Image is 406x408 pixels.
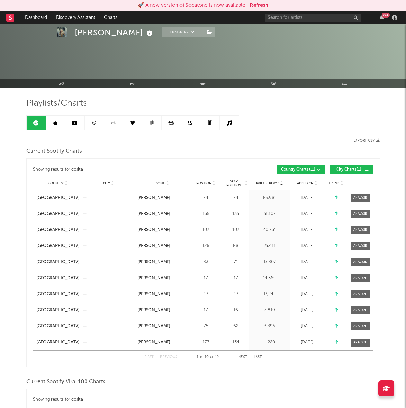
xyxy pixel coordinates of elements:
div: 126 [192,243,221,249]
a: [PERSON_NAME] [137,211,188,217]
div: [DATE] [291,275,323,281]
span: of [210,356,214,359]
span: Current Spotify Viral 100 Charts [26,378,105,386]
div: 17 [224,275,248,281]
div: 17 [192,307,221,314]
span: to [200,356,203,359]
div: 75 [192,323,221,330]
span: Current Spotify Charts [26,147,82,155]
span: Position [196,182,212,185]
a: [GEOGRAPHIC_DATA] [36,307,80,314]
div: 99 + [382,13,390,18]
div: 4,220 [251,339,288,346]
div: [DATE] [291,243,323,249]
a: [GEOGRAPHIC_DATA] [36,243,80,249]
div: 86,981 [251,195,288,201]
div: [DATE] [291,195,323,201]
div: 74 [224,195,248,201]
span: City Charts ( 1 ) [334,168,364,172]
button: Previous [160,355,177,359]
div: 43 [224,291,248,297]
div: cosita [71,166,83,173]
button: Export CSV [353,139,380,143]
a: Discovery Assistant [51,11,100,24]
div: Showing results for [33,165,203,174]
div: 14,369 [251,275,288,281]
div: [PERSON_NAME] [137,291,170,297]
input: Search for artists [265,14,361,22]
div: [PERSON_NAME] [137,275,170,281]
div: 16 [224,307,248,314]
button: Tracking [162,27,203,37]
a: Dashboard [21,11,51,24]
div: 134 [224,339,248,346]
div: [PERSON_NAME] [137,195,170,201]
span: Country [48,182,64,185]
div: 15,807 [251,259,288,265]
a: [GEOGRAPHIC_DATA] [36,211,80,217]
div: 107 [192,227,221,233]
div: [DATE] [291,323,323,330]
div: 51,107 [251,211,288,217]
div: 71 [224,259,248,265]
div: 13,242 [251,291,288,297]
button: Country Charts(11) [277,165,325,174]
div: [DATE] [291,259,323,265]
a: Charts [100,11,122,24]
div: [PERSON_NAME] [137,211,170,217]
button: Next [238,355,247,359]
div: [DATE] [291,307,323,314]
a: [GEOGRAPHIC_DATA] [36,291,80,297]
div: 83 [192,259,221,265]
div: 8,819 [251,307,288,314]
div: [DATE] [291,211,323,217]
button: 99+ [380,15,384,20]
span: Country Charts ( 11 ) [281,168,315,172]
div: 6,395 [251,323,288,330]
div: 1 10 12 [190,353,225,361]
a: [GEOGRAPHIC_DATA] [36,195,80,201]
button: Last [254,355,262,359]
a: [GEOGRAPHIC_DATA] [36,227,80,233]
div: [PERSON_NAME] [137,323,170,330]
div: [PERSON_NAME] [137,259,170,265]
div: 43 [192,291,221,297]
a: [GEOGRAPHIC_DATA] [36,259,80,265]
div: 135 [224,211,248,217]
div: cosita [71,396,83,404]
a: [PERSON_NAME] [137,195,188,201]
div: 17 [192,275,221,281]
span: Added On [297,182,314,185]
div: 173 [192,339,221,346]
span: City [103,182,110,185]
div: [DATE] [291,291,323,297]
span: Trend [329,182,339,185]
div: 74 [192,195,221,201]
div: 40,731 [251,227,288,233]
a: [PERSON_NAME] [137,275,188,281]
span: Daily Streams [256,181,279,186]
a: [PERSON_NAME] [137,243,188,249]
a: [PERSON_NAME] [137,291,188,297]
a: [GEOGRAPHIC_DATA] [36,275,80,281]
span: Peak Position [224,180,244,187]
div: 25,411 [251,243,288,249]
div: [PERSON_NAME] [137,339,170,346]
div: [PERSON_NAME] [75,27,154,38]
a: [PERSON_NAME] [137,307,188,314]
div: [PERSON_NAME] [137,227,170,233]
button: City Charts(1) [330,165,373,174]
span: Song [156,182,166,185]
a: [GEOGRAPHIC_DATA] [36,323,80,330]
a: [GEOGRAPHIC_DATA] [36,339,80,346]
span: Playlists/Charts [26,100,87,107]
